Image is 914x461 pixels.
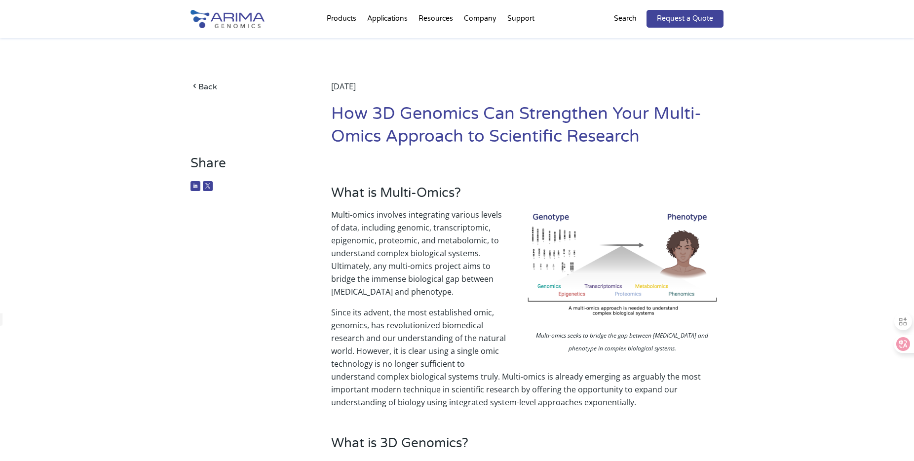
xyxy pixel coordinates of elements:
[331,80,724,103] div: [DATE]
[521,329,724,357] p: Multi-omics seeks to bridge the gap between [MEDICAL_DATA] and phenotype in complex biological sy...
[331,185,724,208] h3: What is Multi-Omics?
[331,103,724,155] h1: How 3D Genomics Can Strengthen Your Multi-Omics Approach to Scientific Research
[331,435,724,459] h3: What is 3D Genomics?
[614,12,637,25] p: Search
[331,208,724,306] p: Multi-omics involves integrating various levels of data, including genomic, transcriptomic, epige...
[190,155,302,179] h3: Share
[190,80,302,93] a: Back
[190,10,265,28] img: Arima-Genomics-logo
[331,306,724,409] p: Since its advent, the most established omic, genomics, has revolutionized biomedical research and...
[647,10,724,28] a: Request a Quote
